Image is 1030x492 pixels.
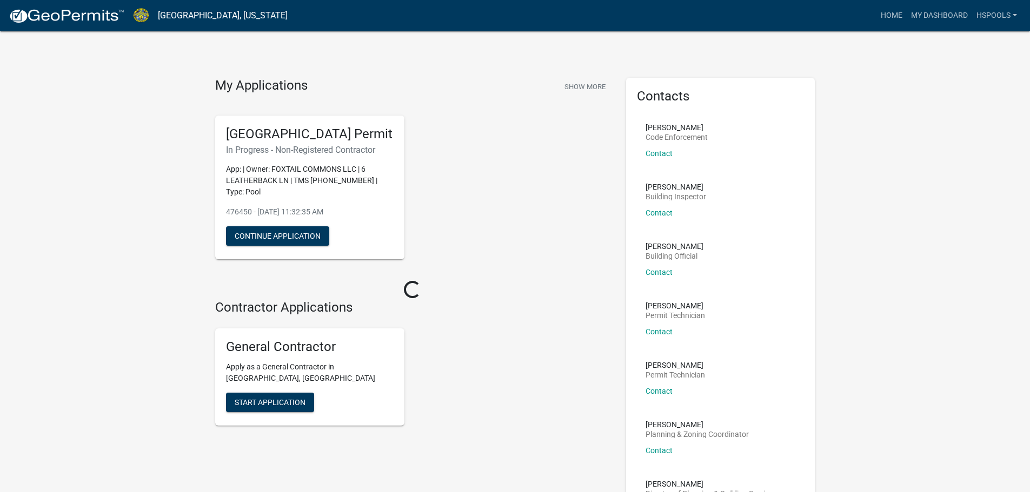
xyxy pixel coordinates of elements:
[646,361,705,369] p: [PERSON_NAME]
[646,421,749,428] p: [PERSON_NAME]
[158,6,288,25] a: [GEOGRAPHIC_DATA], [US_STATE]
[646,312,705,319] p: Permit Technician
[646,183,706,191] p: [PERSON_NAME]
[972,5,1021,26] a: Hspools
[560,78,610,96] button: Show More
[646,327,673,336] a: Contact
[907,5,972,26] a: My Dashboard
[646,208,673,217] a: Contact
[646,268,673,277] a: Contact
[637,89,805,104] h5: Contacts
[226,361,394,384] p: Apply as a General Contractor in [GEOGRAPHIC_DATA], [GEOGRAPHIC_DATA]
[215,300,610,315] h4: Contractor Applications
[646,242,703,250] p: [PERSON_NAME]
[646,480,776,488] p: [PERSON_NAME]
[646,149,673,158] a: Contact
[226,145,394,155] h6: In Progress - Non-Registered Contractor
[226,126,394,142] h5: [GEOGRAPHIC_DATA] Permit
[226,206,394,218] p: 476450 - [DATE] 11:32:35 AM
[215,78,308,94] h4: My Applications
[226,226,329,246] button: Continue Application
[646,371,705,379] p: Permit Technician
[646,387,673,395] a: Contact
[646,430,749,438] p: Planning & Zoning Coordinator
[646,133,708,141] p: Code Enforcement
[646,193,706,200] p: Building Inspector
[133,8,149,23] img: Jasper County, South Carolina
[646,124,708,131] p: [PERSON_NAME]
[226,339,394,355] h5: General Contractor
[646,446,673,455] a: Contact
[646,302,705,309] p: [PERSON_NAME]
[215,300,610,434] wm-workflow-list-section: Contractor Applications
[226,164,394,198] p: App: | Owner: FOXTAIL COMMONS LLC | 6 LEATHERBACK LN | TMS [PHONE_NUMBER] | Type: Pool
[226,393,314,412] button: Start Application
[876,5,907,26] a: Home
[235,398,305,407] span: Start Application
[646,252,703,260] p: Building Official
